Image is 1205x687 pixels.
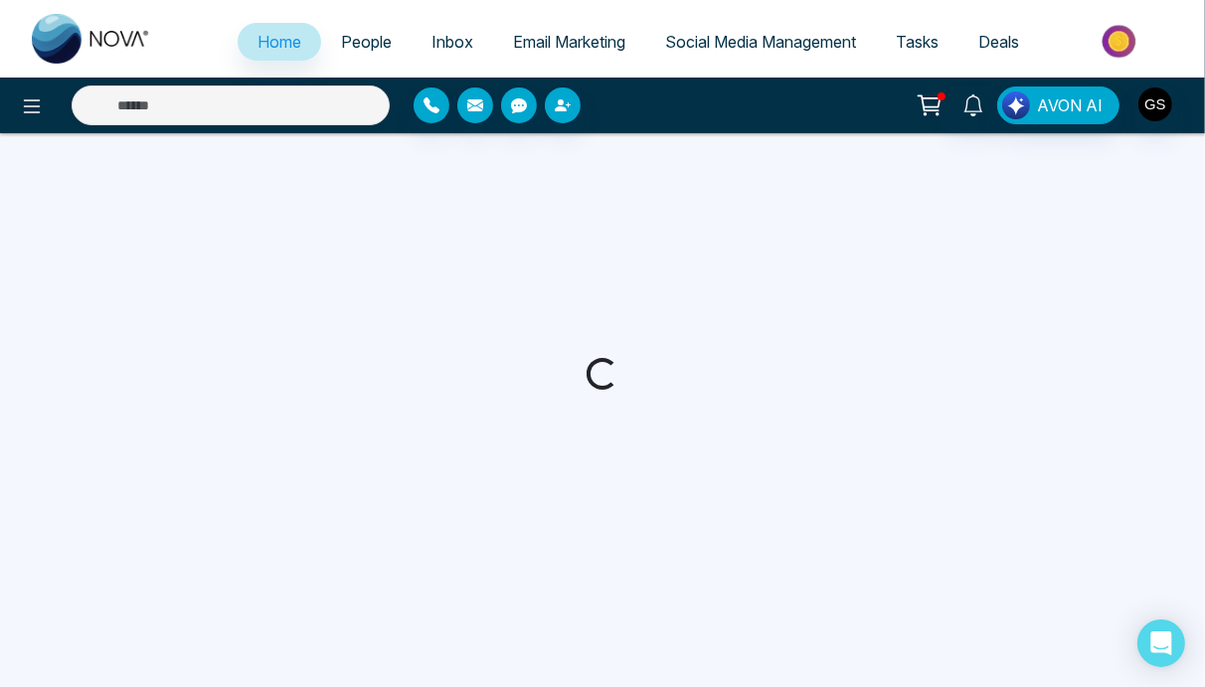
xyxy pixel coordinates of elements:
[978,32,1019,52] span: Deals
[645,23,876,61] a: Social Media Management
[1049,19,1193,64] img: Market-place.gif
[1037,93,1103,117] span: AVON AI
[493,23,645,61] a: Email Marketing
[1137,619,1185,667] div: Open Intercom Messenger
[1002,91,1030,119] img: Lead Flow
[997,86,1119,124] button: AVON AI
[431,32,473,52] span: Inbox
[238,23,321,61] a: Home
[876,23,958,61] a: Tasks
[258,32,301,52] span: Home
[896,32,939,52] span: Tasks
[412,23,493,61] a: Inbox
[1138,87,1172,121] img: User Avatar
[665,32,856,52] span: Social Media Management
[321,23,412,61] a: People
[513,32,625,52] span: Email Marketing
[341,32,392,52] span: People
[32,14,151,64] img: Nova CRM Logo
[958,23,1039,61] a: Deals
